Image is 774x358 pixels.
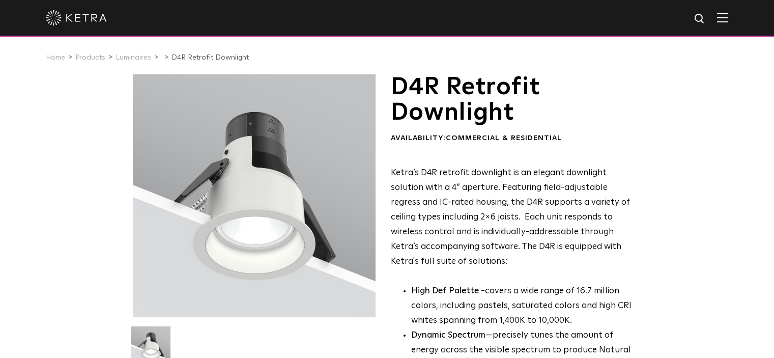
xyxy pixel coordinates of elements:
span: Commercial & Residential [446,134,562,142]
img: ketra-logo-2019-white [46,10,107,25]
a: Home [46,54,65,61]
img: Hamburger%20Nav.svg [717,13,728,22]
a: D4R Retrofit Downlight [171,54,249,61]
p: covers a wide range of 16.7 million colors, including pastels, saturated colors and high CRI whit... [411,284,639,328]
p: Ketra’s D4R retrofit downlight is an elegant downlight solution with a 4” aperture. Featuring fie... [391,166,639,269]
a: Luminaires [116,54,151,61]
strong: Dynamic Spectrum [411,331,485,340]
img: search icon [694,13,706,25]
h1: D4R Retrofit Downlight [391,74,639,126]
a: Products [75,54,105,61]
div: Availability: [391,133,639,144]
strong: High Def Palette - [411,287,485,295]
